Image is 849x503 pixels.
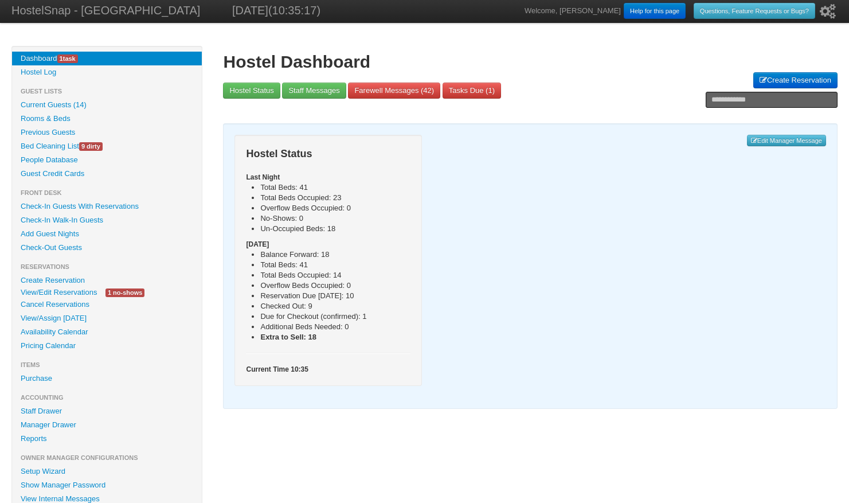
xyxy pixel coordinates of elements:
[260,333,316,341] b: Extra to Sell: 18
[246,146,410,162] h3: Hostel Status
[423,86,431,95] span: 42
[12,372,202,385] a: Purchase
[12,260,202,274] li: Reservations
[12,339,202,353] a: Pricing Calendar
[260,213,410,224] li: No-Shows: 0
[12,98,202,112] a: Current Guests (14)
[443,83,501,99] a: Tasks Due (1)
[12,325,202,339] a: Availability Calendar
[260,260,410,270] li: Total Beds: 41
[12,167,202,181] a: Guest Credit Cards
[488,86,492,95] span: 1
[12,391,202,404] li: Accounting
[260,249,410,260] li: Balance Forward: 18
[820,4,836,19] i: Setup Wizard
[12,112,202,126] a: Rooms & Beds
[223,52,838,72] h1: Hostel Dashboard
[348,83,440,99] a: Farewell Messages (42)
[260,322,410,332] li: Additional Beds Needed: 0
[260,311,410,322] li: Due for Checkout (confirmed): 1
[12,241,202,255] a: Check-Out Guests
[12,404,202,418] a: Staff Drawer
[79,142,103,151] span: 9 dirty
[12,52,202,65] a: Dashboard1task
[12,465,202,478] a: Setup Wizard
[260,193,410,203] li: Total Beds Occupied: 23
[12,432,202,446] a: Reports
[12,274,202,287] a: Create Reservation
[747,135,826,146] a: Edit Manager Message
[12,84,202,98] li: Guest Lists
[694,3,815,19] a: Questions, Feature Requests or Bugs?
[753,72,838,88] a: Create Reservation
[97,286,153,298] a: 1 no-shows
[12,298,202,311] a: Cancel Reservations
[223,83,280,99] a: Hostel Status
[12,213,202,227] a: Check-In Walk-In Guests
[12,126,202,139] a: Previous Guests
[12,65,202,79] a: Hostel Log
[246,364,410,375] h5: Current Time 10:35
[246,172,410,182] h5: Last Night
[624,3,686,19] a: Help for this page
[260,291,410,301] li: Reservation Due [DATE]: 10
[246,239,410,249] h5: [DATE]
[12,478,202,492] a: Show Manager Password
[12,153,202,167] a: People Database
[260,203,410,213] li: Overflow Beds Occupied: 0
[268,4,320,17] span: (10:35:17)
[12,451,202,465] li: Owner Manager Configurations
[12,358,202,372] li: Items
[282,83,346,99] a: Staff Messages
[12,186,202,200] li: Front Desk
[12,200,202,213] a: Check-In Guests With Reservations
[105,288,144,297] span: 1 no-shows
[260,301,410,311] li: Checked Out: 9
[12,227,202,241] a: Add Guest Nights
[260,270,410,280] li: Total Beds Occupied: 14
[12,311,202,325] a: View/Assign [DATE]
[12,286,105,298] a: View/Edit Reservations
[12,139,202,153] a: Bed Cleaning List9 dirty
[57,54,78,63] span: task
[260,182,410,193] li: Total Beds: 41
[12,418,202,432] a: Manager Drawer
[260,224,410,234] li: Un-Occupied Beds: 18
[60,55,63,62] span: 1
[260,280,410,291] li: Overflow Beds Occupied: 0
